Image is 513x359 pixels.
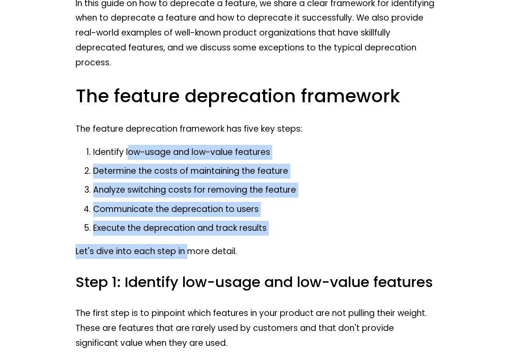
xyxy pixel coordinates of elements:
p: Execute the deprecation and track results [93,221,437,236]
p: Analyze switching costs for removing the feature [93,183,437,197]
p: Communicate the deprecation to users [93,202,437,217]
h3: Step 1: Identify low-usage and low-value features [76,273,437,292]
p: Let's dive into each step in more detail. [76,244,437,259]
p: Identify low-usage and low-value features [93,145,437,160]
p: The first step is to pinpoint which features in your product are not pulling their weight. These ... [76,306,437,351]
p: The feature deprecation framework has five key steps: [76,122,437,136]
p: Determine the costs of maintaining the feature [93,164,437,179]
h2: The feature deprecation framework [76,84,437,108]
